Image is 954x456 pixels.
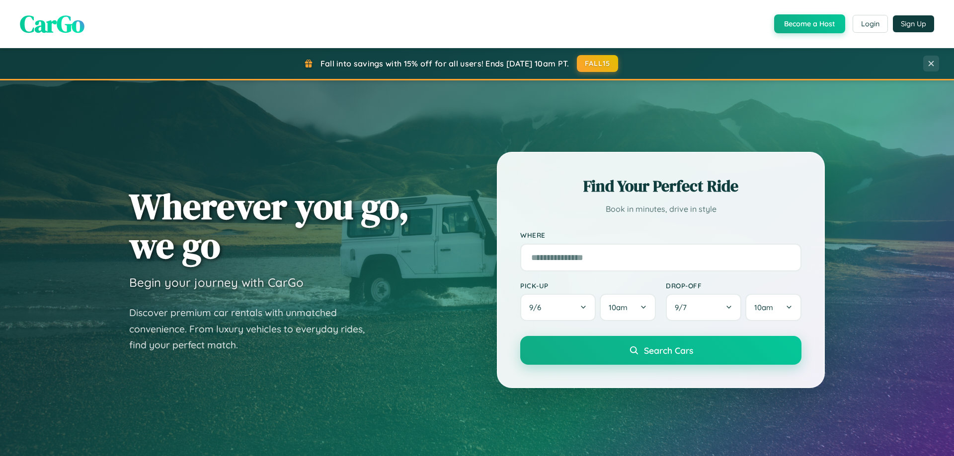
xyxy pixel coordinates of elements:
[675,303,692,312] span: 9 / 7
[745,294,801,321] button: 10am
[666,281,801,290] label: Drop-off
[129,187,409,265] h1: Wherever you go, we go
[893,15,934,32] button: Sign Up
[577,55,619,72] button: FALL15
[853,15,888,33] button: Login
[754,303,773,312] span: 10am
[644,345,693,356] span: Search Cars
[520,336,801,365] button: Search Cars
[129,305,378,353] p: Discover premium car rentals with unmatched convenience. From luxury vehicles to everyday rides, ...
[520,294,596,321] button: 9/6
[600,294,656,321] button: 10am
[520,202,801,216] p: Book in minutes, drive in style
[666,294,741,321] button: 9/7
[129,275,304,290] h3: Begin your journey with CarGo
[520,175,801,197] h2: Find Your Perfect Ride
[20,7,84,40] span: CarGo
[774,14,845,33] button: Become a Host
[529,303,546,312] span: 9 / 6
[609,303,628,312] span: 10am
[520,281,656,290] label: Pick-up
[520,231,801,240] label: Where
[320,59,569,68] span: Fall into savings with 15% off for all users! Ends [DATE] 10am PT.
